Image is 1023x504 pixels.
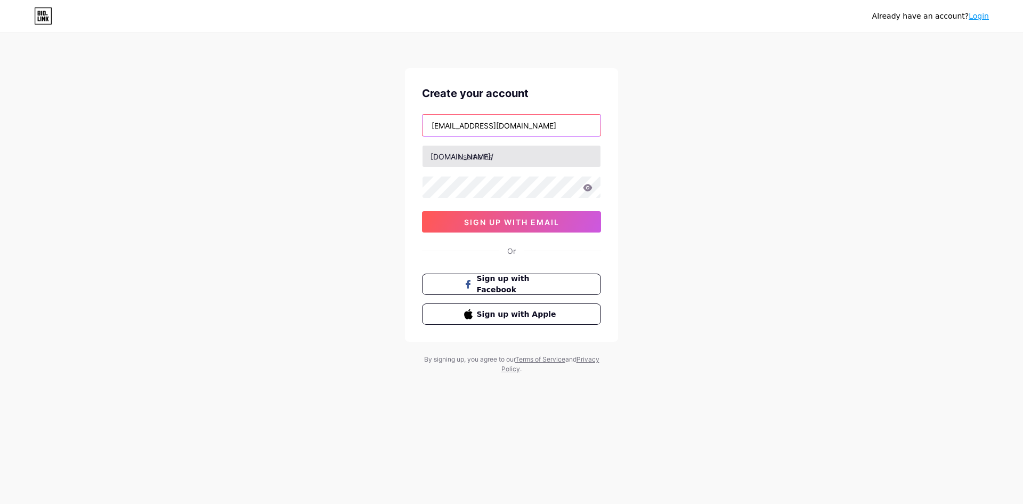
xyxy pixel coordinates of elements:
button: Sign up with Apple [422,303,601,325]
div: Or [507,245,516,257]
button: Sign up with Facebook [422,274,601,295]
input: username [423,146,600,167]
a: Login [969,12,989,20]
span: Sign up with Apple [477,309,559,320]
span: sign up with email [464,218,559,227]
button: sign up with email [422,211,601,233]
div: [DOMAIN_NAME]/ [431,151,493,162]
div: Create your account [422,85,601,101]
span: Sign up with Facebook [477,273,559,295]
div: By signing up, you agree to our and . [421,355,602,374]
input: Email [423,115,600,136]
a: Terms of Service [515,355,565,363]
div: Already have an account? [872,11,989,22]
